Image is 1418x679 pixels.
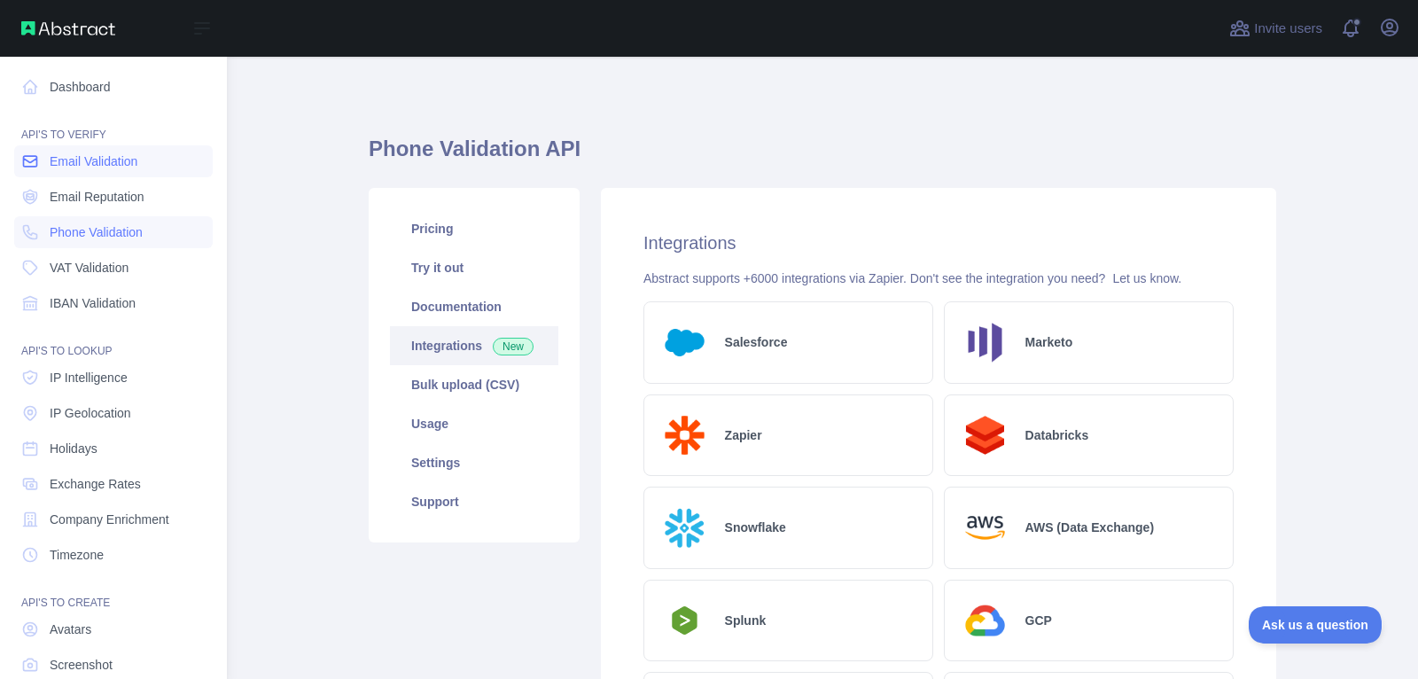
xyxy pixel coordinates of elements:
[50,259,129,277] span: VAT Validation
[14,574,213,610] div: API'S TO CREATE
[50,188,144,206] span: Email Reputation
[493,338,534,355] span: New
[14,539,213,571] a: Timezone
[959,316,1011,369] img: Logo
[1025,426,1089,444] h2: Databricks
[658,410,711,462] img: Logo
[14,397,213,429] a: IP Geolocation
[50,546,104,564] span: Timezone
[50,511,169,528] span: Company Enrichment
[725,519,786,536] h2: Snowflake
[390,482,558,521] a: Support
[643,269,1234,287] div: Abstract supports +6000 integrations via Zapier. Don't see the integration you need?
[390,287,558,326] a: Documentation
[50,440,97,457] span: Holidays
[14,503,213,535] a: Company Enrichment
[959,410,1011,462] img: Logo
[1112,271,1181,285] a: Let us know.
[390,326,558,365] a: Integrations New
[1025,333,1073,351] h2: Marketo
[959,595,1011,647] img: Logo
[1025,612,1052,629] h2: GCP
[1254,19,1322,39] span: Invite users
[658,502,711,554] img: Logo
[725,426,762,444] h2: Zapier
[50,404,131,422] span: IP Geolocation
[725,612,767,629] h2: Splunk
[14,181,213,213] a: Email Reputation
[725,333,788,351] h2: Salesforce
[14,145,213,177] a: Email Validation
[14,433,213,464] a: Holidays
[959,502,1011,554] img: Logo
[14,613,213,645] a: Avatars
[50,656,113,674] span: Screenshot
[390,209,558,248] a: Pricing
[390,365,558,404] a: Bulk upload (CSV)
[390,443,558,482] a: Settings
[1226,14,1326,43] button: Invite users
[50,620,91,638] span: Avatars
[1249,606,1383,644] iframe: Toggle Customer Support
[14,287,213,319] a: IBAN Validation
[50,223,143,241] span: Phone Validation
[658,601,711,640] img: Logo
[50,294,136,312] span: IBAN Validation
[14,252,213,284] a: VAT Validation
[14,71,213,103] a: Dashboard
[50,475,141,493] span: Exchange Rates
[14,362,213,394] a: IP Intelligence
[1025,519,1154,536] h2: AWS (Data Exchange)
[14,106,213,142] div: API'S TO VERIFY
[14,468,213,500] a: Exchange Rates
[50,152,137,170] span: Email Validation
[390,404,558,443] a: Usage
[14,216,213,248] a: Phone Validation
[369,135,1276,177] h1: Phone Validation API
[658,316,711,369] img: Logo
[643,230,1234,255] h2: Integrations
[390,248,558,287] a: Try it out
[14,323,213,358] div: API'S TO LOOKUP
[50,369,128,386] span: IP Intelligence
[21,21,115,35] img: Abstract API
